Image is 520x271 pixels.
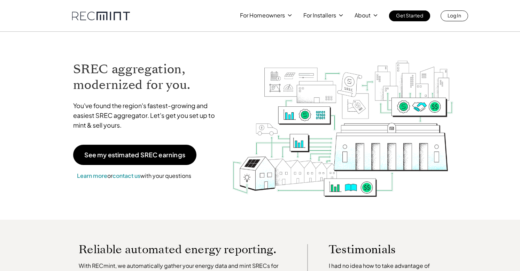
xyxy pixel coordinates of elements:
[73,61,222,93] h1: SREC aggregation, modernized for you.
[79,244,286,255] p: Reliable automated energy reporting.
[112,172,140,179] a: contact us
[441,10,468,21] a: Log In
[232,42,454,199] img: RECmint value cycle
[73,101,222,130] p: You've found the region's fastest-growing and easiest SREC aggregator. Let's get you set up to mi...
[329,244,433,255] p: Testimonials
[240,10,285,20] p: For Homeowners
[448,10,461,20] p: Log In
[355,10,371,20] p: About
[77,172,107,179] a: Learn more
[389,10,430,21] a: Get Started
[73,145,196,165] a: See my estimated SREC earnings
[73,171,195,180] p: or with your questions
[84,152,185,158] p: See my estimated SREC earnings
[396,10,423,20] p: Get Started
[303,10,336,20] p: For Installers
